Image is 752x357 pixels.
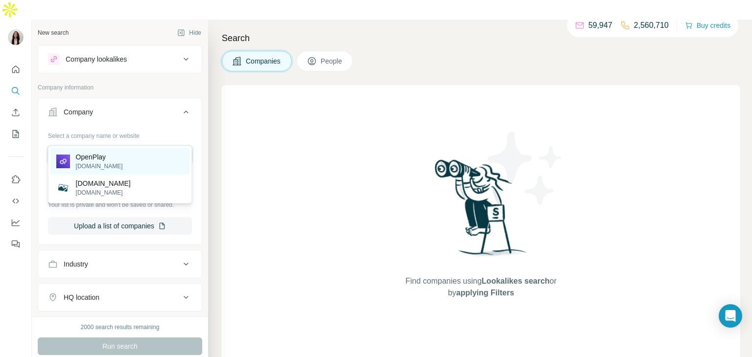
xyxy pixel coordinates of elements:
[38,286,202,309] button: HQ location
[76,188,131,197] p: [DOMAIN_NAME]
[719,304,742,328] div: Open Intercom Messenger
[48,217,192,235] button: Upload a list of companies
[8,104,23,121] button: Enrich CSV
[482,277,550,285] span: Lookalikes search
[8,214,23,231] button: Dashboard
[38,100,202,128] button: Company
[48,128,192,140] div: Select a company name or website
[685,19,730,32] button: Buy credits
[8,82,23,100] button: Search
[76,162,123,171] p: [DOMAIN_NAME]
[8,125,23,143] button: My lists
[81,323,160,332] div: 2000 search results remaining
[246,56,282,66] span: Companies
[66,54,127,64] div: Company lookalikes
[8,192,23,210] button: Use Surfe API
[38,83,202,92] p: Company information
[56,181,70,195] img: openplay.net.au
[588,20,612,31] p: 59,947
[321,56,343,66] span: People
[456,289,514,297] span: applying Filters
[8,29,23,45] img: Avatar
[8,61,23,78] button: Quick start
[170,25,208,40] button: Hide
[8,235,23,253] button: Feedback
[64,107,93,117] div: Company
[481,124,569,212] img: Surfe Illustration - Stars
[64,292,99,302] div: HQ location
[402,275,559,299] span: Find companies using or by
[222,31,740,45] h4: Search
[634,20,669,31] p: 2,560,710
[8,171,23,188] button: Use Surfe on LinkedIn
[38,252,202,276] button: Industry
[76,152,123,162] p: OpenPlay
[38,47,202,71] button: Company lookalikes
[38,28,69,37] div: New search
[48,201,192,209] p: Your list is private and won't be saved or shared.
[76,178,131,188] p: [DOMAIN_NAME]
[56,155,70,168] img: OpenPlay
[430,157,532,266] img: Surfe Illustration - Woman searching with binoculars
[64,259,88,269] div: Industry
